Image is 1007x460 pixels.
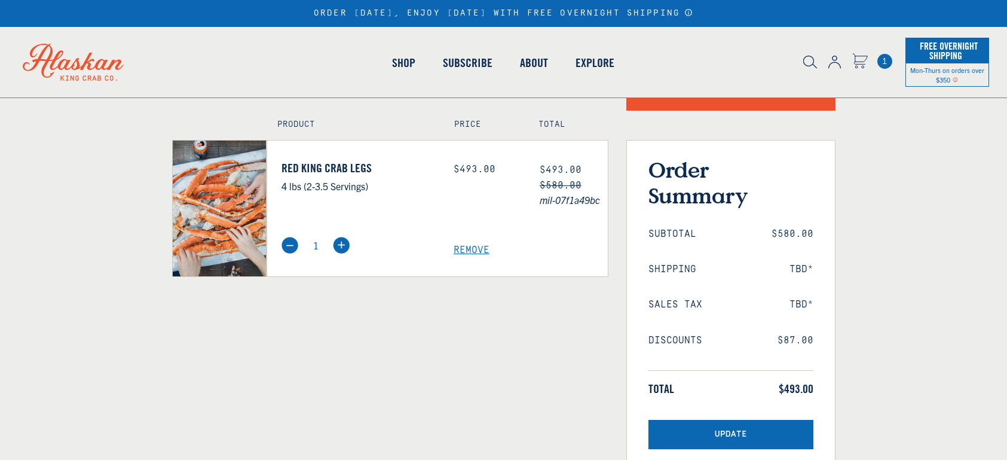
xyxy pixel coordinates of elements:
a: Cart [877,54,892,69]
h4: Price [454,120,513,130]
img: plus [333,237,350,254]
span: 1 [877,54,892,69]
a: Red King Crab Legs [281,161,436,175]
span: Total [648,382,674,396]
a: Subscribe [429,29,506,97]
a: Remove [454,245,608,256]
button: Update [648,420,813,449]
h4: Product [277,120,428,130]
img: Red King Crab Legs - 4 lbs (2-3.5 Servings) [173,141,267,276]
span: Discounts [648,335,702,346]
img: Alaskan King Crab Co. logo [6,27,140,98]
img: account [828,56,841,69]
span: $493.00 [540,164,581,175]
span: mil-07f1a49bc [540,192,608,208]
img: search [803,56,817,69]
div: $493.00 [454,164,522,175]
s: $580.00 [540,180,581,191]
a: Explore [562,29,628,97]
a: Announcement Bar Modal [684,8,693,17]
p: 4 lbs (2-3.5 Servings) [281,178,436,194]
h3: Order Summary [648,157,813,208]
span: $493.00 [779,382,813,396]
a: About [506,29,562,97]
span: $87.00 [778,335,813,346]
span: Update [715,429,747,440]
div: ORDER [DATE], ENJOY [DATE] WITH FREE OVERNIGHT SHIPPING [314,8,693,19]
span: Mon-Thurs on orders over $350 [910,66,984,84]
a: Shop [378,29,429,97]
span: Free Overnight Shipping [917,37,978,65]
span: Sales Tax [648,299,702,310]
span: Subtotal [648,229,696,240]
span: Shipping [648,264,696,275]
a: Cart [852,53,868,71]
span: Shipping Notice Icon [953,75,958,84]
h4: Total [538,120,597,130]
img: minus [281,237,298,254]
span: $580.00 [772,229,813,240]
